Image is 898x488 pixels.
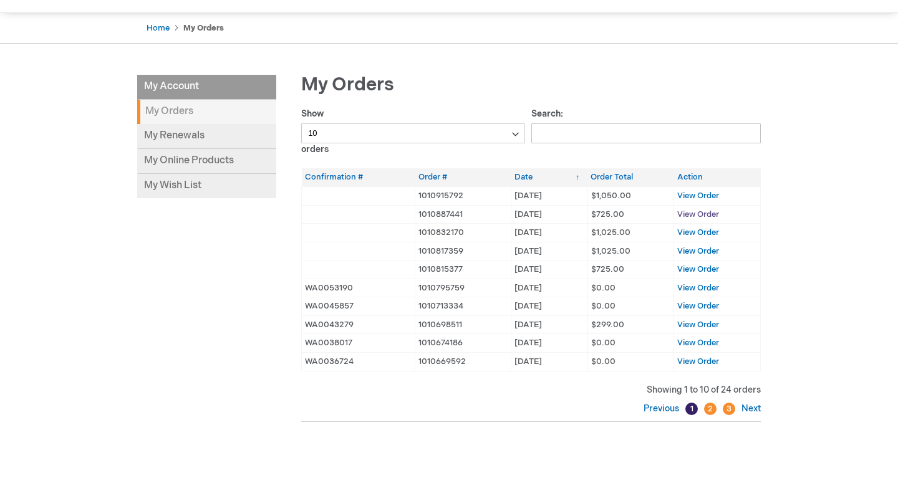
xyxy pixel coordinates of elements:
a: Previous [644,403,682,414]
td: [DATE] [511,242,588,261]
td: [DATE] [511,186,588,205]
a: Next [738,403,761,414]
td: [DATE] [511,297,588,316]
th: Order #: activate to sort column ascending [415,168,511,186]
td: 1010817359 [415,242,511,261]
td: [DATE] [511,261,588,279]
td: 1010887441 [415,205,511,224]
td: 1010832170 [415,224,511,242]
strong: My Orders [183,23,224,33]
td: WA0045857 [302,297,415,316]
strong: My Orders [137,100,276,124]
span: $1,050.00 [591,191,631,201]
a: 1 [685,403,698,415]
td: 1010815377 [415,261,511,279]
label: Show orders [301,108,525,155]
td: 1010674186 [415,334,511,353]
a: View Order [677,264,719,274]
a: View Order [677,320,719,330]
span: $0.00 [591,301,616,311]
a: View Order [677,283,719,293]
a: 2 [704,403,717,415]
a: 3 [723,403,735,415]
a: View Order [677,209,719,219]
span: $725.00 [591,209,624,219]
a: View Order [677,191,719,201]
th: Date: activate to sort column ascending [511,168,588,186]
td: [DATE] [511,205,588,224]
td: 1010915792 [415,186,511,205]
th: Confirmation #: activate to sort column ascending [302,168,415,186]
a: My Wish List [137,174,276,198]
span: My Orders [301,74,394,96]
a: My Online Products [137,149,276,174]
td: [DATE] [511,353,588,371]
th: Order Total: activate to sort column ascending [587,168,673,186]
a: Home [147,23,170,33]
span: $725.00 [591,264,624,274]
td: 1010713334 [415,297,511,316]
a: View Order [677,301,719,311]
span: $1,025.00 [591,227,630,237]
td: 1010795759 [415,279,511,297]
td: WA0053190 [302,279,415,297]
span: $299.00 [591,320,624,330]
td: WA0043279 [302,315,415,334]
td: 1010669592 [415,353,511,371]
td: [DATE] [511,334,588,353]
td: [DATE] [511,315,588,334]
span: $1,025.00 [591,246,630,256]
a: My Renewals [137,124,276,149]
td: WA0036724 [302,353,415,371]
td: 1010698511 [415,315,511,334]
div: Showing 1 to 10 of 24 orders [301,384,761,396]
td: WA0038017 [302,334,415,353]
a: View Order [677,227,719,237]
th: Action: activate to sort column ascending [674,168,761,186]
td: [DATE] [511,224,588,242]
a: View Order [677,338,719,348]
span: $0.00 [591,283,616,293]
select: Showorders [301,123,525,143]
td: [DATE] [511,279,588,297]
span: $0.00 [591,338,616,348]
span: $0.00 [591,356,616,366]
a: View Order [677,246,719,256]
a: View Order [677,356,719,366]
input: Search: [531,123,761,143]
label: Search: [531,108,761,138]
